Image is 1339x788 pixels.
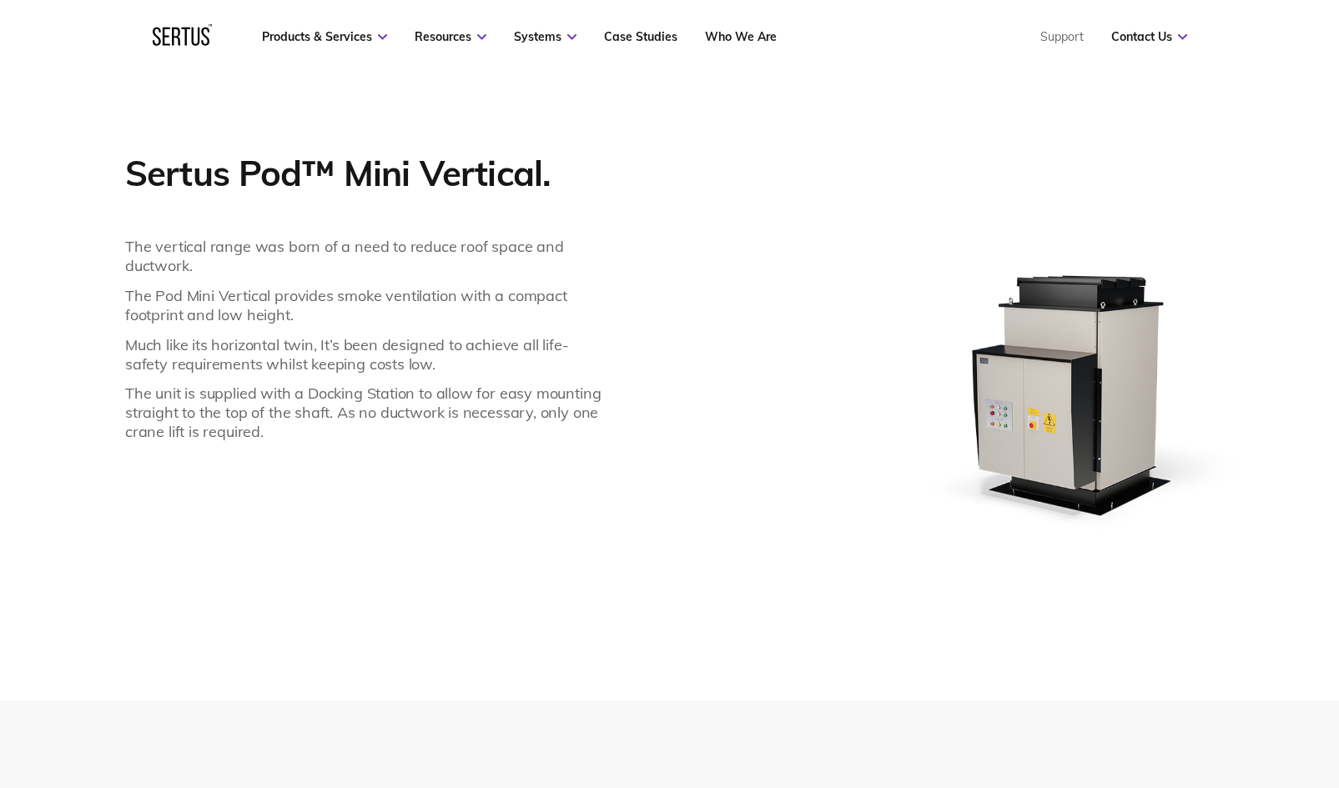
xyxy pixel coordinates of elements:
p: The vertical range was born of a need to reduce roof space and ductwork. [125,237,611,275]
p: Much like its horizontal twin, It’s been designed to achieve all life-safety requirements whilst ... [125,335,611,374]
a: Case Studies [604,29,677,44]
a: Products & Services [262,29,387,44]
a: Support [1040,29,1084,44]
p: The Pod Mini Vertical provides smoke ventilation with a compact footprint and low height. [125,286,611,324]
a: Systems [514,29,576,44]
p: Sertus Pod™ Mini Vertical. [125,151,611,195]
a: Resources [415,29,486,44]
p: The unit is supplied with a Docking Station to allow for easy mounting straight to the top of the... [125,384,611,441]
a: Who We Are [705,29,777,44]
a: Contact Us [1111,29,1187,44]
